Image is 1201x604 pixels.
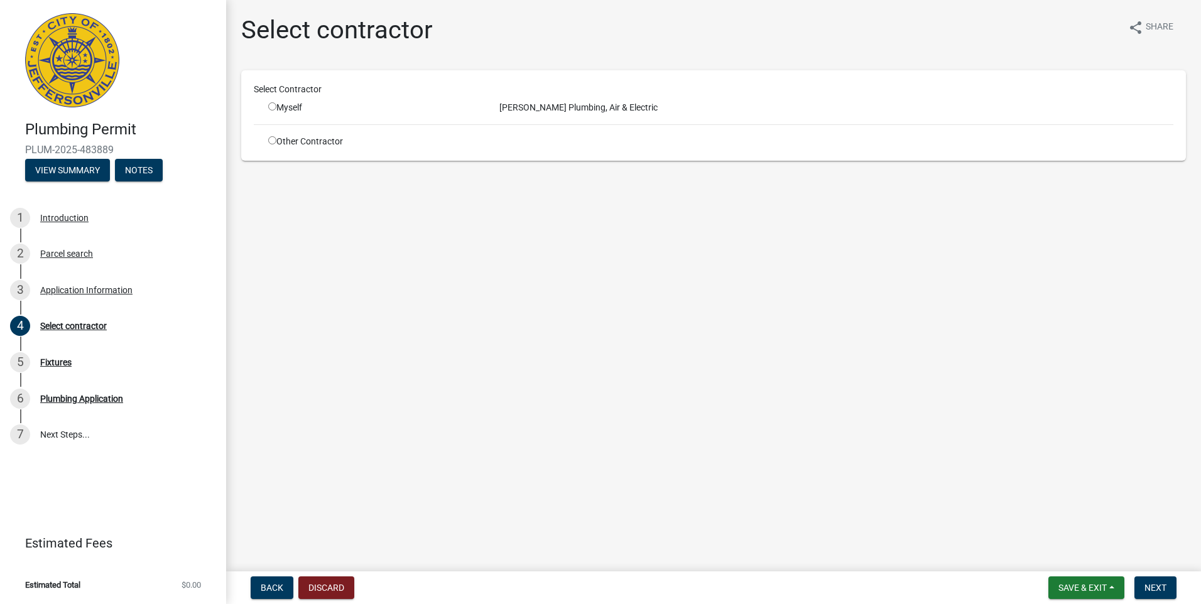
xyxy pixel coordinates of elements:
div: 4 [10,316,30,336]
div: 7 [10,424,30,445]
div: 1 [10,208,30,228]
div: Select contractor [40,321,107,330]
span: $0.00 [182,581,201,589]
span: Back [261,583,283,593]
div: 3 [10,280,30,300]
div: Application Information [40,286,133,294]
div: Plumbing Application [40,394,123,403]
button: View Summary [25,159,110,181]
wm-modal-confirm: Summary [25,166,110,176]
div: Myself [268,101,481,114]
wm-modal-confirm: Notes [115,166,163,176]
div: 2 [10,244,30,264]
img: City of Jeffersonville, Indiana [25,13,119,107]
div: Other Contractor [259,135,490,148]
i: share [1128,20,1143,35]
span: Estimated Total [25,581,80,589]
button: Save & Exit [1048,576,1124,599]
div: [PERSON_NAME] Plumbing, Air & Electric [490,101,1183,114]
span: Save & Exit [1058,583,1107,593]
button: Back [251,576,293,599]
button: Next [1134,576,1177,599]
a: Estimated Fees [10,531,206,556]
div: Parcel search [40,249,93,258]
div: Fixtures [40,358,72,367]
span: PLUM-2025-483889 [25,144,201,156]
h1: Select contractor [241,15,433,45]
button: shareShare [1118,15,1183,40]
div: 5 [10,352,30,372]
div: 6 [10,389,30,409]
h4: Plumbing Permit [25,121,216,139]
div: Select Contractor [244,83,1183,96]
button: Notes [115,159,163,181]
span: Share [1146,20,1173,35]
span: Next [1144,583,1166,593]
div: Introduction [40,213,89,222]
button: Discard [298,576,354,599]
